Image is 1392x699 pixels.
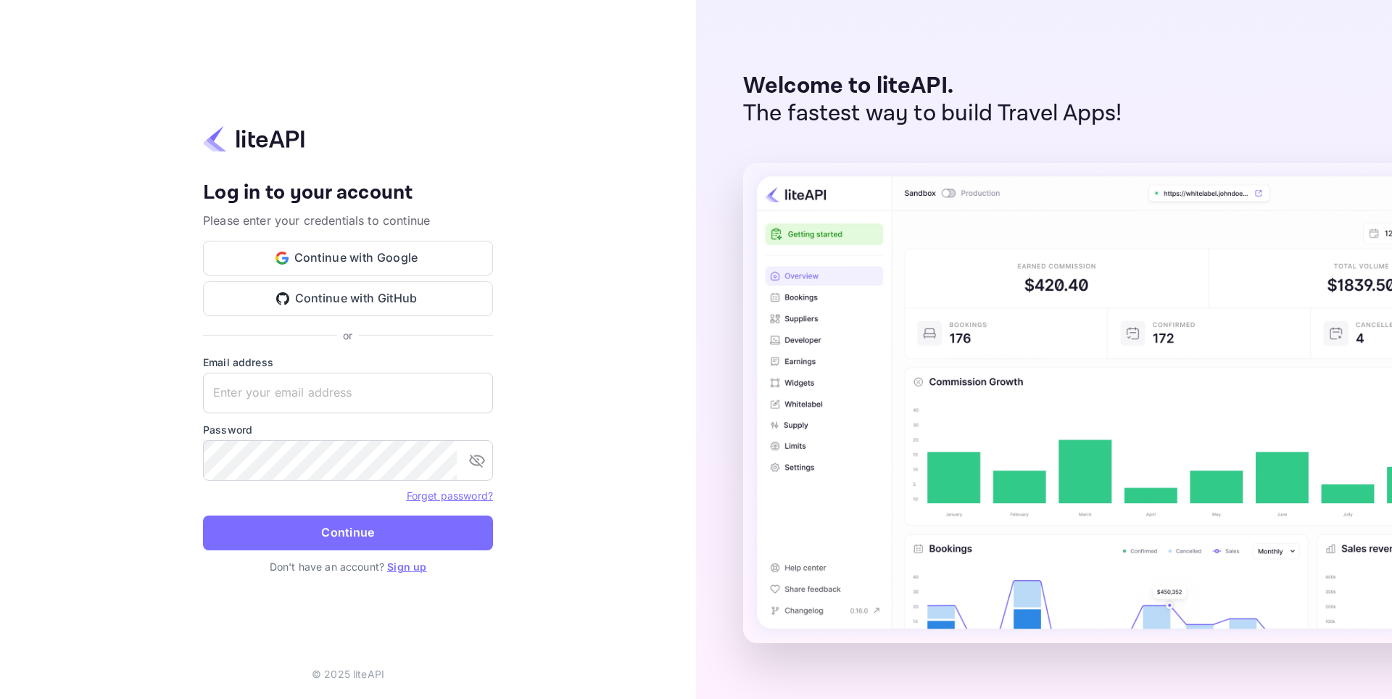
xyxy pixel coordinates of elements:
p: Please enter your credentials to continue [203,212,493,229]
p: The fastest way to build Travel Apps! [743,100,1122,128]
button: toggle password visibility [463,446,492,475]
label: Password [203,422,493,437]
p: © 2025 liteAPI [312,666,384,682]
p: Don't have an account? [203,559,493,574]
p: Welcome to liteAPI. [743,73,1122,100]
h4: Log in to your account [203,181,493,206]
img: liteapi [203,125,304,153]
button: Continue [203,516,493,550]
a: Forget password? [407,489,493,502]
a: Sign up [387,561,426,573]
label: Email address [203,355,493,370]
input: Enter your email address [203,373,493,413]
button: Continue with Google [203,241,493,276]
button: Continue with GitHub [203,281,493,316]
p: or [343,328,352,343]
a: Forget password? [407,488,493,502]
